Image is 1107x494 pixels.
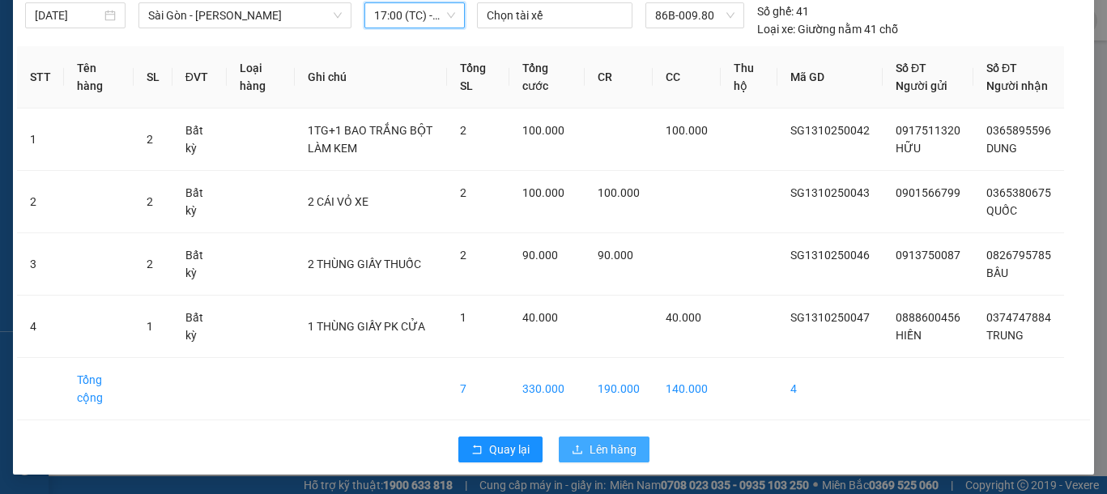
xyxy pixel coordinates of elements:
div: 41 [757,2,809,20]
th: ĐVT [172,46,227,109]
th: Tổng SL [447,46,509,109]
span: 40.000 [666,311,701,324]
span: HIỀN [896,329,922,342]
th: CC [653,46,721,109]
span: 2 [460,249,466,262]
th: Tổng cước [509,46,585,109]
td: 3 [17,233,64,296]
span: 2 [460,124,466,137]
span: 0913750087 [896,249,960,262]
span: BẦU [986,266,1008,279]
td: 2 [17,171,64,233]
th: SL [134,46,172,109]
span: 17:00 (TC) - 86B-009.80 [374,3,455,28]
th: Tên hàng [64,46,134,109]
span: HỮU [896,142,921,155]
span: 0365895596 [986,124,1051,137]
td: 140.000 [653,358,721,420]
td: Bất kỳ [172,171,227,233]
span: 1 [460,311,466,324]
span: 90.000 [598,249,633,262]
span: 0917511320 [896,124,960,137]
span: 2 [147,195,153,208]
span: SG1310250046 [790,249,870,262]
th: Thu hộ [721,46,777,109]
span: Quay lại [489,441,530,458]
span: Loại xe: [757,20,795,38]
span: Số ghế: [757,2,794,20]
span: 1TG+1 BAO TRẮNG BỘT LÀM KEM [308,124,432,155]
td: 1 [17,109,64,171]
span: 1 THÙNG GIẤY PK CỬA [308,320,425,333]
th: CR [585,46,653,109]
span: upload [572,444,583,457]
th: Ghi chú [295,46,448,109]
span: 0888600456 [896,311,960,324]
span: TRUNG [986,329,1024,342]
span: 1 [147,320,153,333]
span: Lên hàng [590,441,637,458]
td: 4 [17,296,64,358]
button: rollbackQuay lại [458,437,543,462]
span: 0374747884 [986,311,1051,324]
td: 190.000 [585,358,653,420]
span: 2 [460,186,466,199]
span: SG1310250047 [790,311,870,324]
span: Người nhận [986,79,1048,92]
input: 13/10/2025 [35,6,101,24]
th: STT [17,46,64,109]
div: Giường nằm 41 chỗ [757,20,898,38]
td: Bất kỳ [172,109,227,171]
span: 0365380675 [986,186,1051,199]
span: 0901566799 [896,186,960,199]
span: 2 [147,133,153,146]
td: Tổng cộng [64,358,134,420]
span: rollback [471,444,483,457]
th: Mã GD [777,46,883,109]
span: 2 THÙNG GIẤY THUỐC [308,258,421,270]
td: Bất kỳ [172,233,227,296]
td: 7 [447,358,509,420]
span: 100.000 [522,124,564,137]
span: Sài Gòn - Phan Rí [148,3,342,28]
th: Loại hàng [227,46,295,109]
span: 40.000 [522,311,558,324]
span: Người gửi [896,79,947,92]
button: uploadLên hàng [559,437,649,462]
td: 330.000 [509,358,585,420]
span: SG1310250043 [790,186,870,199]
span: Số ĐT [986,62,1017,75]
span: Số ĐT [896,62,926,75]
span: SG1310250042 [790,124,870,137]
span: down [333,11,343,20]
span: 2 CÁI VỎ XE [308,195,368,208]
td: 4 [777,358,883,420]
span: 90.000 [522,249,558,262]
span: 0826795785 [986,249,1051,262]
span: 2 [147,258,153,270]
td: Bất kỳ [172,296,227,358]
span: 100.000 [666,124,708,137]
span: 100.000 [522,186,564,199]
span: QUỐC [986,204,1017,217]
span: 100.000 [598,186,640,199]
span: 86B-009.80 [655,3,734,28]
span: DUNG [986,142,1017,155]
